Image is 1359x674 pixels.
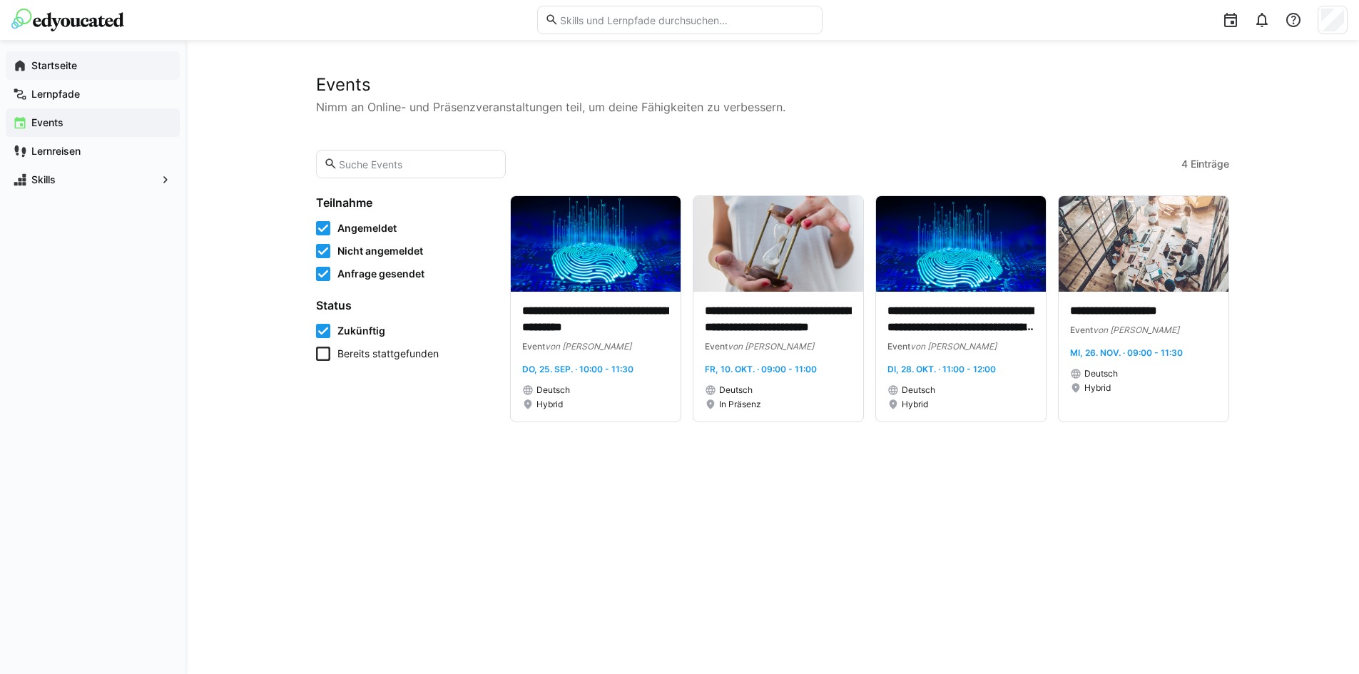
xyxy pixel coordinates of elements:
[337,324,385,338] span: Zukünftig
[511,196,681,292] img: image
[536,399,563,410] span: Hybrid
[910,341,997,352] span: von [PERSON_NAME]
[316,74,1229,96] h2: Events
[522,364,633,374] span: Do, 25. Sep. · 10:00 - 11:30
[337,244,423,258] span: Nicht angemeldet
[887,364,996,374] span: Di, 28. Okt. · 11:00 - 12:00
[1059,196,1228,292] img: image
[719,384,753,396] span: Deutsch
[337,158,498,170] input: Suche Events
[1070,347,1183,358] span: Mi, 26. Nov. · 09:00 - 11:30
[887,341,910,352] span: Event
[1093,325,1179,335] span: von [PERSON_NAME]
[1070,325,1093,335] span: Event
[705,341,728,352] span: Event
[522,341,545,352] span: Event
[728,341,814,352] span: von [PERSON_NAME]
[902,399,928,410] span: Hybrid
[337,347,439,361] span: Bereits stattgefunden
[316,195,493,210] h4: Teilnahme
[1191,157,1229,171] span: Einträge
[337,221,397,235] span: Angemeldet
[902,384,935,396] span: Deutsch
[876,196,1046,292] img: image
[545,341,631,352] span: von [PERSON_NAME]
[705,364,817,374] span: Fr, 10. Okt. · 09:00 - 11:00
[536,384,570,396] span: Deutsch
[337,267,424,281] span: Anfrage gesendet
[316,298,493,312] h4: Status
[316,98,1229,116] p: Nimm an Online- und Präsenzveranstaltungen teil, um deine Fähigkeiten zu verbessern.
[719,399,761,410] span: In Präsenz
[559,14,814,26] input: Skills und Lernpfade durchsuchen…
[693,196,863,292] img: image
[1084,368,1118,379] span: Deutsch
[1181,157,1188,171] span: 4
[1084,382,1111,394] span: Hybrid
